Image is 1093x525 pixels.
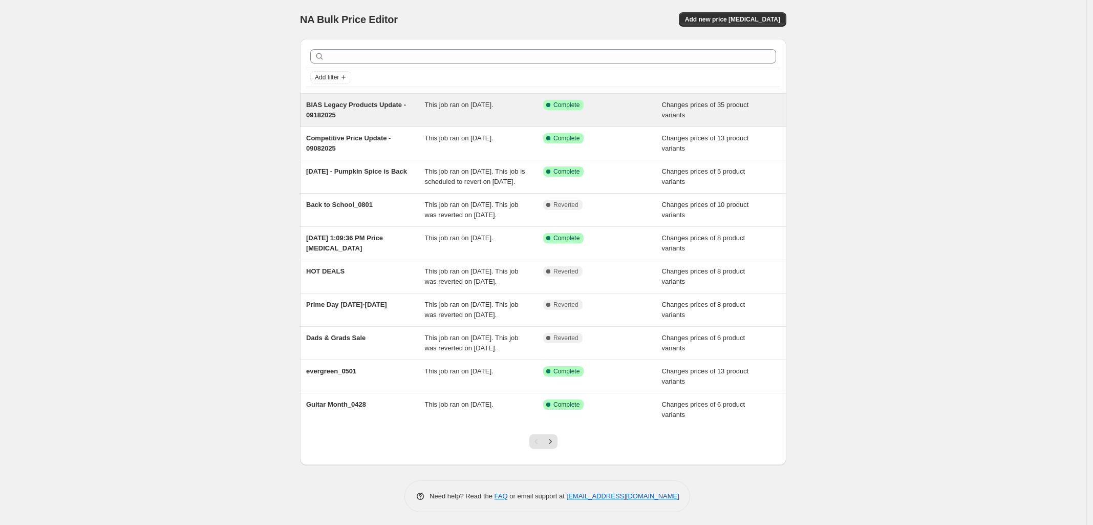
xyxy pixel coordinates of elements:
[425,367,494,375] span: This job ran on [DATE].
[306,234,383,252] span: [DATE] 1:09:36 PM Price [MEDICAL_DATA]
[425,234,494,242] span: This job ran on [DATE].
[425,167,525,185] span: This job ran on [DATE]. This job is scheduled to revert on [DATE].
[553,201,578,209] span: Reverted
[300,14,398,25] span: NA Bulk Price Editor
[508,492,567,500] span: or email support at
[553,267,578,276] span: Reverted
[662,367,749,385] span: Changes prices of 13 product variants
[662,301,745,319] span: Changes prices of 8 product variants
[425,334,519,352] span: This job ran on [DATE]. This job was reverted on [DATE].
[306,401,366,408] span: Guitar Month_0428
[306,134,391,152] span: Competitive Price Update - 09082025
[662,167,745,185] span: Changes prices of 5 product variants
[662,401,745,418] span: Changes prices of 6 product variants
[306,101,406,119] span: BIAS Legacy Products Update - 09182025
[306,334,366,342] span: Dads & Grads Sale
[553,101,580,109] span: Complete
[425,401,494,408] span: This job ran on [DATE].
[553,234,580,242] span: Complete
[425,101,494,109] span: This job ran on [DATE].
[662,267,745,285] span: Changes prices of 8 product variants
[662,234,745,252] span: Changes prices of 8 product variants
[306,267,345,275] span: HOT DEALS
[553,334,578,342] span: Reverted
[306,167,407,175] span: [DATE] - Pumpkin Spice is Back
[310,71,351,83] button: Add filter
[567,492,679,500] a: [EMAIL_ADDRESS][DOMAIN_NAME]
[495,492,508,500] a: FAQ
[425,134,494,142] span: This job ran on [DATE].
[430,492,495,500] span: Need help? Read the
[306,201,373,208] span: Back to School_0801
[553,401,580,409] span: Complete
[662,134,749,152] span: Changes prices of 13 product variants
[529,434,558,449] nav: Pagination
[685,15,780,24] span: Add new price [MEDICAL_DATA]
[306,367,356,375] span: evergreen_0501
[425,267,519,285] span: This job ran on [DATE]. This job was reverted on [DATE].
[543,434,558,449] button: Next
[425,201,519,219] span: This job ran on [DATE]. This job was reverted on [DATE].
[662,334,745,352] span: Changes prices of 6 product variants
[553,134,580,142] span: Complete
[553,301,578,309] span: Reverted
[553,367,580,375] span: Complete
[662,101,749,119] span: Changes prices of 35 product variants
[662,201,749,219] span: Changes prices of 10 product variants
[315,73,339,81] span: Add filter
[425,301,519,319] span: This job ran on [DATE]. This job was reverted on [DATE].
[306,301,387,308] span: Prime Day [DATE]-[DATE]
[679,12,786,27] button: Add new price [MEDICAL_DATA]
[553,167,580,176] span: Complete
